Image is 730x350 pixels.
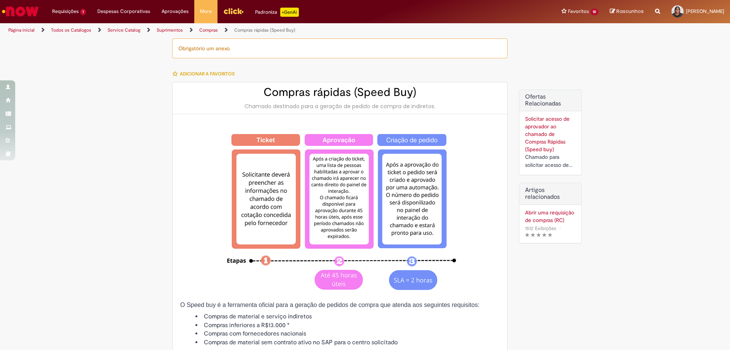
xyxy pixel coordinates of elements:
span: Rascunhos [616,8,644,15]
a: Compras [199,27,218,33]
h3: Artigos relacionados [525,187,576,200]
span: [PERSON_NAME] [686,8,724,14]
span: 1512 Exibições [525,225,556,232]
span: O Speed buy é a ferramenta oficial para a geração de pedidos de compra que atenda aos seguintes r... [180,302,479,308]
ul: Trilhas de página [6,23,481,37]
span: Adicionar a Favoritos [180,71,235,77]
img: click_logo_yellow_360x200.png [223,5,244,17]
div: Chamado para solicitar acesso de aprovador ao ticket de Speed buy [525,153,576,169]
p: +GenAi [280,8,299,17]
li: Compras inferiores a R$13.000 * [195,321,500,330]
a: Página inicial [8,27,35,33]
span: More [200,8,212,15]
li: Compras de material sem contrato ativo no SAP para o centro solicitado [195,338,500,347]
a: Todos os Catálogos [51,27,91,33]
a: Solicitar acesso de aprovador ao chamado de Compras Rápidas (Speed buy) [525,115,570,153]
h2: Ofertas Relacionadas [525,94,576,107]
div: Chamado destinado para a geração de pedido de compra de indiretos. [180,102,500,110]
span: 10 [590,9,598,15]
li: Compras com fornecedores nacionais [195,329,500,338]
a: Abrir uma requisição de compras (RC) [525,209,576,224]
li: Compras de material e serviço indiretos [195,312,500,321]
span: Aprovações [162,8,189,15]
a: Suprimentos [157,27,183,33]
a: Compras rápidas (Speed Buy) [234,27,295,33]
button: Adicionar a Favoritos [172,66,239,82]
span: • [558,223,562,233]
span: Requisições [52,8,79,15]
a: Rascunhos [610,8,644,15]
div: Padroniza [255,8,299,17]
div: Obrigatório um anexo. [172,38,508,58]
a: Service Catalog [108,27,140,33]
img: ServiceNow [1,4,40,19]
div: Ofertas Relacionadas [519,89,582,175]
span: 1 [80,9,86,15]
h2: Compras rápidas (Speed Buy) [180,86,500,99]
span: Despesas Corporativas [97,8,150,15]
span: Favoritos [568,8,589,15]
